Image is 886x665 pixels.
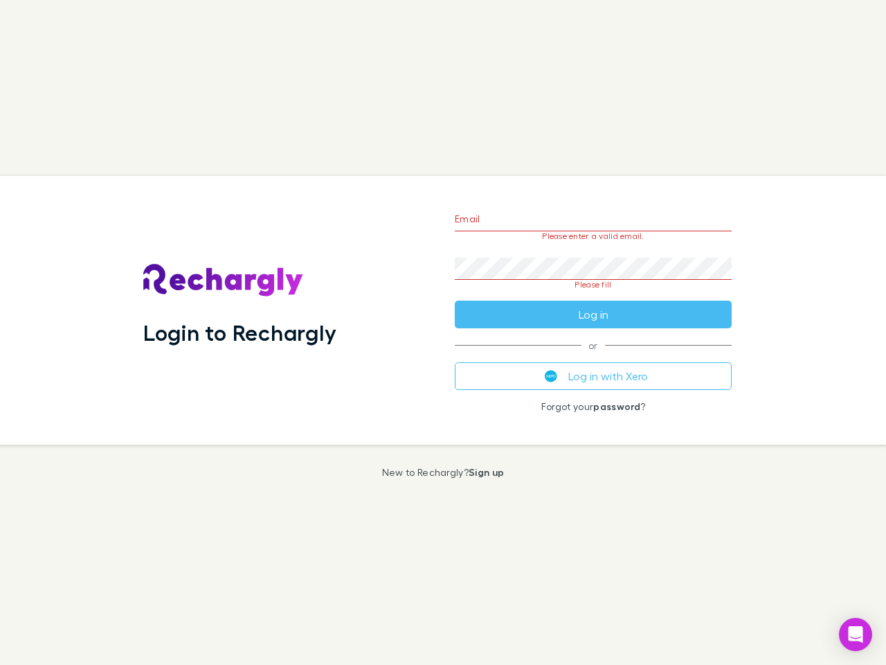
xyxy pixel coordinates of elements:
p: Please enter a valid email. [455,231,732,241]
a: Sign up [469,466,504,478]
img: Xero's logo [545,370,557,382]
div: Open Intercom Messenger [839,618,872,651]
p: Forgot your ? [455,401,732,412]
button: Log in [455,301,732,328]
h1: Login to Rechargly [143,319,336,346]
p: New to Rechargly? [382,467,505,478]
img: Rechargly's Logo [143,264,304,297]
a: password [593,400,640,412]
button: Log in with Xero [455,362,732,390]
p: Please fill [455,280,732,290]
